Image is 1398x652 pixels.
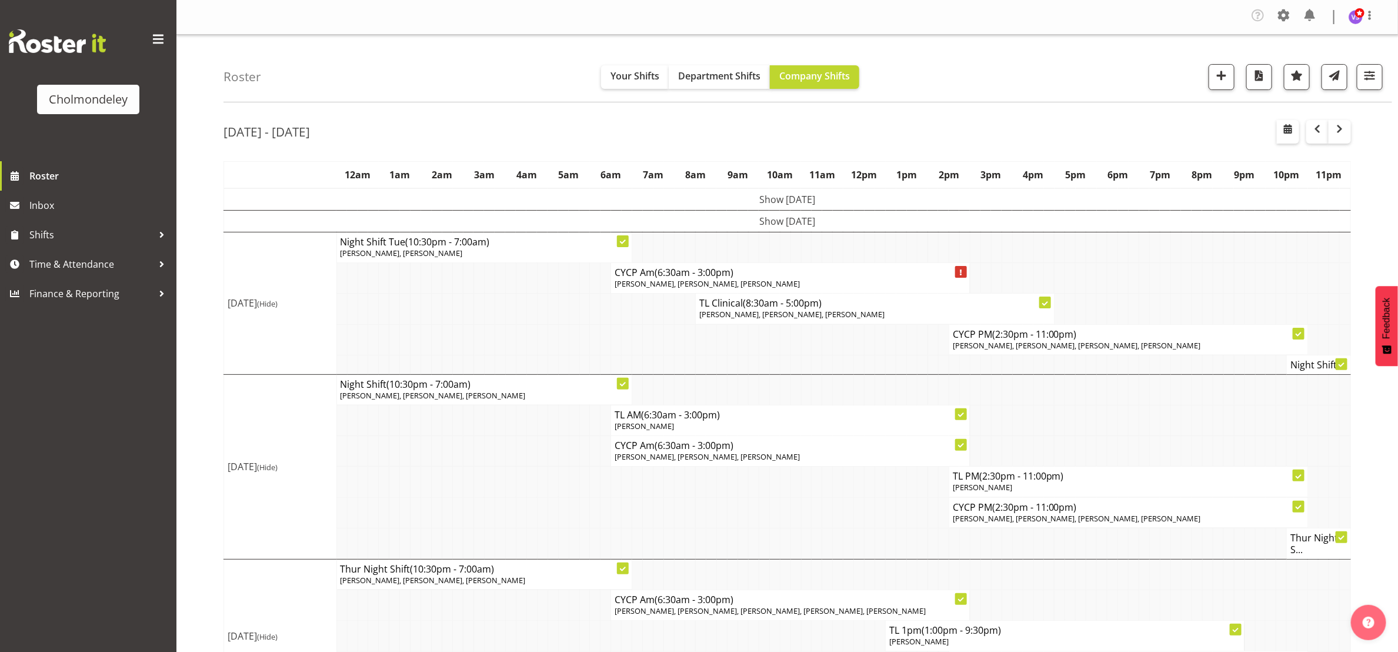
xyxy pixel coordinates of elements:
[801,162,843,189] th: 11am
[387,378,471,391] span: (10:30pm - 7:00am)
[224,232,337,375] td: [DATE]
[1055,162,1097,189] th: 5pm
[341,236,629,248] h4: Night Shift Tue
[615,267,966,278] h4: CYCP Am
[341,390,526,401] span: [PERSON_NAME], [PERSON_NAME], [PERSON_NAME]
[1308,162,1351,189] th: 11pm
[953,470,1304,482] h4: TL PM
[979,470,1064,483] span: (2:30pm - 11:00pm)
[1382,298,1392,339] span: Feedback
[615,409,966,421] h4: TL AM
[655,266,733,279] span: (6:30am - 3:00pm)
[716,162,759,189] th: 9am
[615,440,966,451] h4: CYCP Am
[1284,64,1310,90] button: Highlight an important date within the roster.
[257,462,278,473] span: (Hide)
[223,70,261,84] h4: Roster
[1012,162,1055,189] th: 4pm
[601,65,669,89] button: Your Shifts
[889,636,949,647] span: [PERSON_NAME]
[1277,120,1299,144] button: Select a specific date within the roster.
[1290,532,1347,555] h4: Thur Night S...
[953,501,1304,513] h4: CYCP PM
[548,162,590,189] th: 5am
[1246,64,1272,90] button: Download a PDF of the roster according to the set date range.
[341,563,629,575] h4: Thur Night Shift
[1266,162,1308,189] th: 10pm
[421,162,463,189] th: 2am
[615,421,674,431] span: [PERSON_NAME]
[1322,64,1347,90] button: Send a list of all shifts for the selected filtered period to all rostered employees.
[341,575,526,586] span: [PERSON_NAME], [PERSON_NAME], [PERSON_NAME]
[770,65,859,89] button: Company Shifts
[224,211,1351,232] td: Show [DATE]
[223,124,310,139] h2: [DATE] - [DATE]
[257,631,278,642] span: (Hide)
[1223,162,1266,189] th: 9pm
[699,309,885,320] span: [PERSON_NAME], [PERSON_NAME], [PERSON_NAME]
[1376,286,1398,366] button: Feedback - Show survey
[1357,64,1383,90] button: Filter Shifts
[257,298,278,309] span: (Hide)
[341,378,629,390] h4: Night Shift
[953,482,1012,493] span: [PERSON_NAME]
[922,624,1001,637] span: (1:00pm - 9:30pm)
[1349,10,1363,24] img: victoria-spackman5507.jpg
[411,563,495,576] span: (10:30pm - 7:00am)
[675,162,717,189] th: 8am
[615,594,966,606] h4: CYCP Am
[29,255,153,273] span: Time & Attendance
[779,69,850,82] span: Company Shifts
[379,162,421,189] th: 1am
[336,162,379,189] th: 12am
[927,162,970,189] th: 2pm
[341,248,463,258] span: [PERSON_NAME], [PERSON_NAME]
[406,235,490,248] span: (10:30pm - 7:00am)
[699,297,1050,309] h4: TL Clinical
[463,162,506,189] th: 3am
[992,501,1077,514] span: (2:30pm - 11:00pm)
[655,439,733,452] span: (6:30am - 3:00pm)
[641,408,720,421] span: (6:30am - 3:00pm)
[953,513,1201,524] span: [PERSON_NAME], [PERSON_NAME], [PERSON_NAME], [PERSON_NAME]
[992,328,1077,341] span: (2:30pm - 11:00pm)
[590,162,632,189] th: 6am
[759,162,801,189] th: 10am
[224,188,1351,211] td: Show [DATE]
[970,162,1012,189] th: 3pm
[505,162,548,189] th: 4am
[743,297,822,310] span: (8:30am - 5:00pm)
[9,29,106,53] img: Rosterit website logo
[678,69,760,82] span: Department Shifts
[29,167,171,185] span: Roster
[843,162,886,189] th: 12pm
[29,285,153,302] span: Finance & Reporting
[615,278,800,289] span: [PERSON_NAME], [PERSON_NAME], [PERSON_NAME]
[615,451,800,462] span: [PERSON_NAME], [PERSON_NAME], [PERSON_NAME]
[224,374,337,559] td: [DATE]
[49,91,128,108] div: Cholmondeley
[1139,162,1182,189] th: 7pm
[615,606,926,616] span: [PERSON_NAME], [PERSON_NAME], [PERSON_NAME], [PERSON_NAME], [PERSON_NAME]
[953,328,1304,340] h4: CYCP PM
[29,226,153,244] span: Shifts
[632,162,675,189] th: 7am
[1209,64,1234,90] button: Add a new shift
[953,340,1201,351] span: [PERSON_NAME], [PERSON_NAME], [PERSON_NAME], [PERSON_NAME]
[1363,617,1374,628] img: help-xxl-2.png
[889,624,1240,636] h4: TL 1pm
[610,69,659,82] span: Your Shifts
[1097,162,1139,189] th: 6pm
[1290,359,1347,371] h4: Night Shift
[669,65,770,89] button: Department Shifts
[886,162,928,189] th: 1pm
[29,197,171,214] span: Inbox
[655,593,733,606] span: (6:30am - 3:00pm)
[1181,162,1223,189] th: 8pm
